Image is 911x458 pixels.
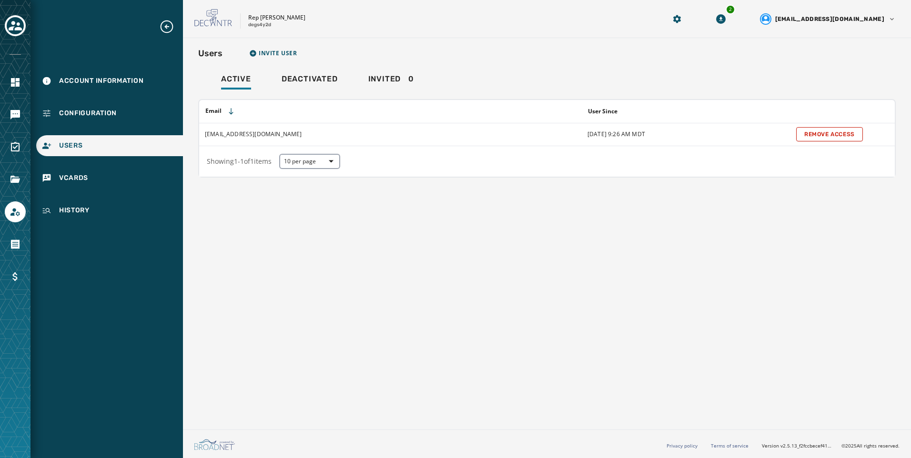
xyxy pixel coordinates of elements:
[368,74,401,84] span: Invited
[59,76,143,86] span: Account Information
[587,130,645,138] span: [DATE] 9:26 AM MDT
[284,158,335,165] span: 10 per page
[361,70,422,91] a: Invited0
[259,50,297,57] span: Invite User
[207,157,272,166] span: Showing 1 - 1 of 1 items
[5,201,26,222] a: Navigate to Account
[36,70,183,91] a: Navigate to Account Information
[712,10,729,28] button: Download Menu
[248,21,271,29] p: degs4y2d
[5,137,26,158] a: Navigate to Surveys
[213,70,259,91] a: Active
[59,173,88,183] span: vCards
[711,442,749,449] a: Terms of service
[36,168,183,189] a: Navigate to vCards
[221,74,251,84] span: Active
[667,442,698,449] a: Privacy policy
[5,266,26,287] a: Navigate to Billing
[5,104,26,125] a: Navigate to Messaging
[762,442,834,449] span: Version
[36,135,183,156] a: Navigate to Users
[780,442,834,449] span: v2.5.13_f2fccbecef41a56588405520c543f5f958952a99
[199,123,582,146] td: [EMAIL_ADDRESS][DOMAIN_NAME]
[5,234,26,255] a: Navigate to Orders
[796,127,863,141] button: Remove Access
[726,5,735,14] div: 2
[5,169,26,190] a: Navigate to Files
[584,104,621,119] button: Sort by [object Object]
[274,70,345,91] a: Deactivated
[36,103,183,124] a: Navigate to Configuration
[841,442,900,449] span: © 2025 All rights reserved.
[202,103,239,119] button: Sort by [object Object]
[793,109,800,116] button: Sort by [object Object]
[368,74,414,90] div: 0
[5,15,26,36] button: Toggle account select drawer
[248,14,305,21] p: Rep [PERSON_NAME]
[775,15,884,23] span: [EMAIL_ADDRESS][DOMAIN_NAME]
[159,19,182,34] button: Expand sub nav menu
[756,10,900,29] button: User settings
[36,200,183,221] a: Navigate to History
[804,130,855,138] span: Remove Access
[668,10,686,28] button: Manage global settings
[59,109,117,118] span: Configuration
[198,47,223,60] h2: Users
[245,46,301,61] button: Invite User
[279,154,340,169] button: 10 per page
[59,141,83,150] span: Users
[59,206,90,215] span: History
[282,74,338,84] span: Deactivated
[5,72,26,93] a: Navigate to Home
